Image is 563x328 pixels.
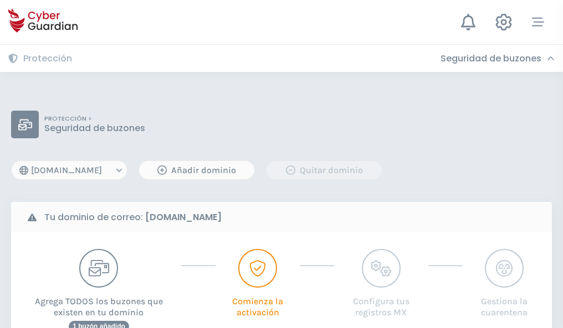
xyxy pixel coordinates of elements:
[266,160,382,180] button: Quitar dominio
[44,115,145,123] p: PROTECCIÓN >
[147,164,246,177] div: Añadir dominio
[441,53,541,64] h3: Seguridad de buzones
[275,164,373,177] div: Quitar dominio
[44,123,145,134] p: Seguridad de buzones
[474,249,535,318] button: Gestiona la cuarentena
[345,249,417,318] button: Configura tus registros MX
[474,288,535,318] p: Gestiona la cuarentena
[44,211,222,224] b: Tu dominio de correo:
[227,288,289,318] p: Comienza la activación
[441,53,555,64] div: Seguridad de buzones
[23,53,72,64] h3: Protección
[28,288,170,318] p: Agrega TODOS los buzones que existen en tu dominio
[139,160,255,180] button: Añadir dominio
[145,211,222,223] strong: [DOMAIN_NAME]
[345,288,417,318] p: Configura tus registros MX
[227,249,289,318] button: Comienza la activación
